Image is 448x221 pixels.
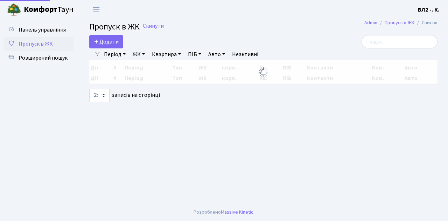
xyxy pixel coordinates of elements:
span: Додати [94,38,119,46]
span: Розширений пошук [19,54,68,62]
a: Скинути [143,23,164,29]
span: Панель управління [19,26,66,34]
select: записів на сторінці [89,89,110,102]
span: Пропуск в ЖК [19,40,53,48]
a: Квартира [149,48,184,60]
div: Розроблено . [194,208,254,216]
a: ЖК [130,48,148,60]
label: записів на сторінці [89,89,160,102]
a: Admin [364,19,377,26]
b: Комфорт [24,4,57,15]
a: Авто [205,48,228,60]
img: logo.png [7,3,21,17]
a: Додати [89,35,123,48]
img: Обробка... [258,67,269,78]
a: ВЛ2 -. К. [418,6,440,14]
span: Пропуск в ЖК [89,21,140,33]
nav: breadcrumb [354,15,448,30]
a: Панель управління [3,23,73,37]
a: Розширений пошук [3,51,73,65]
a: Неактивні [229,48,261,60]
button: Переключити навігацію [87,4,105,15]
a: Пропуск в ЖК [3,37,73,51]
a: ПІБ [185,48,204,60]
input: Пошук... [362,35,437,48]
a: Пропуск в ЖК [385,19,414,26]
a: Massive Kinetic [221,208,253,216]
a: Період [101,48,128,60]
span: Таун [24,4,73,16]
li: Список [414,19,437,27]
